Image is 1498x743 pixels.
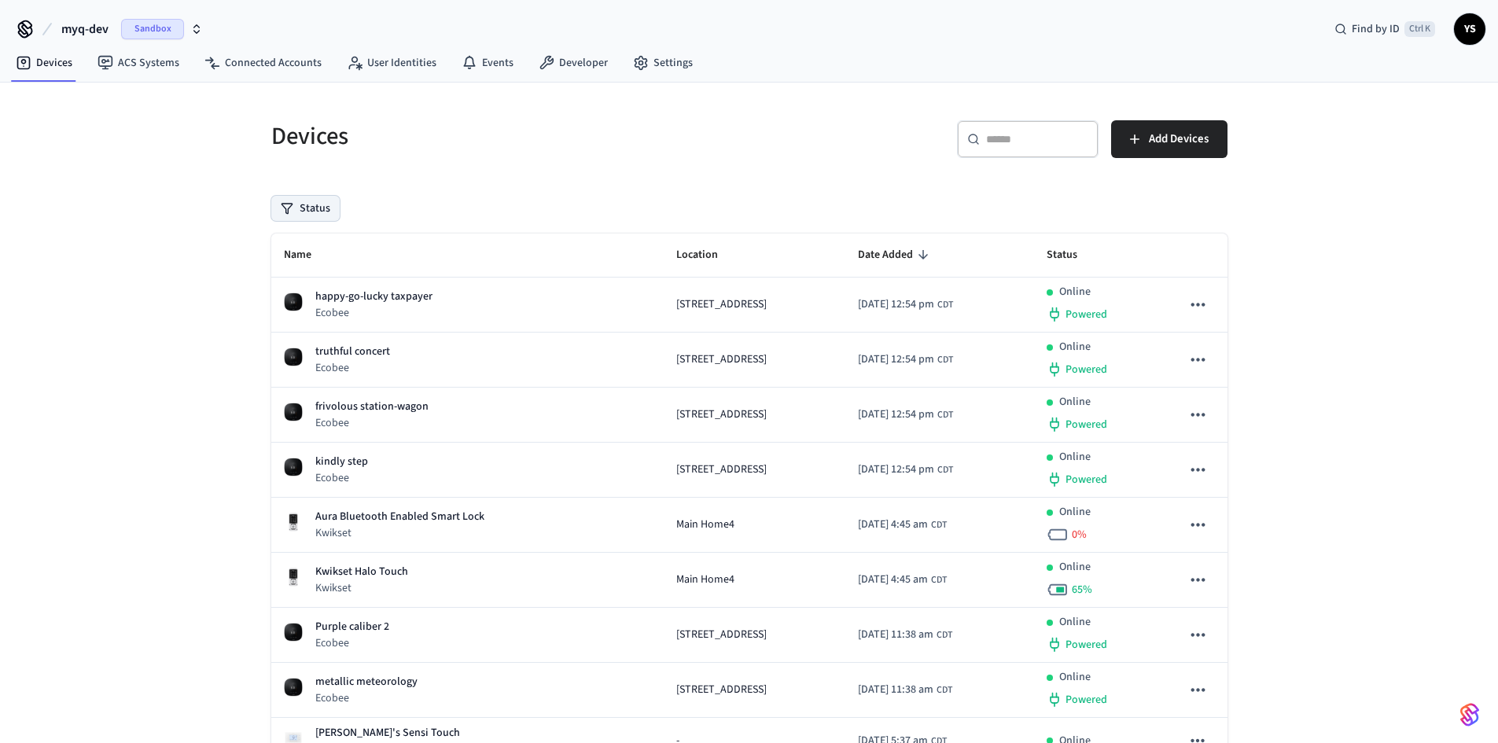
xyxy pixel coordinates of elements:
p: Purple caliber 2 [315,619,389,635]
button: Status [271,196,340,221]
p: Online [1059,559,1091,576]
p: Ecobee [315,415,429,431]
p: happy-go-lucky taxpayer [315,289,432,305]
p: kindly step [315,454,368,470]
span: myq-dev [61,20,109,39]
p: frivolous station-wagon [315,399,429,415]
img: ecobee_lite_3 [284,403,303,421]
span: [DATE] 12:54 pm [858,406,934,423]
span: [STREET_ADDRESS] [676,462,767,478]
span: 65 % [1072,582,1092,598]
p: Online [1059,449,1091,465]
span: [STREET_ADDRESS] [676,296,767,313]
span: Date Added [858,243,933,267]
p: Ecobee [315,305,432,321]
span: [DATE] 11:38 am [858,682,933,698]
span: CDT [937,628,952,642]
span: CDT [931,573,947,587]
span: [DATE] 4:45 am [858,572,928,588]
a: User Identities [334,49,449,77]
a: ACS Systems [85,49,192,77]
span: [STREET_ADDRESS] [676,351,767,368]
span: Powered [1066,417,1107,432]
span: [STREET_ADDRESS] [676,406,767,423]
img: ecobee_lite_3 [284,348,303,366]
span: [STREET_ADDRESS] [676,627,767,643]
p: [PERSON_NAME]'s Sensi Touch [315,725,460,741]
p: Online [1059,614,1091,631]
p: Ecobee [315,360,390,376]
span: [DATE] 12:54 pm [858,296,934,313]
div: America/Chicago [858,462,953,478]
span: CDT [937,408,953,422]
div: America/Chicago [858,682,952,698]
p: Ecobee [315,690,418,706]
span: Powered [1066,472,1107,487]
span: CDT [937,683,952,697]
a: Connected Accounts [192,49,334,77]
p: Online [1059,504,1091,520]
img: Kwikset Halo Touchscreen Wifi Enabled Smart Lock, Polished Chrome, Front [284,513,303,532]
a: Events [449,49,526,77]
p: Kwikset [315,525,484,541]
img: ecobee_lite_3 [284,678,303,697]
span: Ctrl K [1404,21,1435,37]
span: CDT [937,463,953,477]
span: Add Devices [1149,129,1209,149]
a: Developer [526,49,620,77]
span: Status [1047,243,1098,267]
p: Online [1059,669,1091,686]
span: Main Home4 [676,517,734,533]
p: metallic meteorology [315,674,418,690]
span: [DATE] 11:38 am [858,627,933,643]
div: America/Chicago [858,351,953,368]
div: America/Chicago [858,627,952,643]
div: America/Chicago [858,406,953,423]
p: Kwikset [315,580,408,596]
p: Kwikset Halo Touch [315,564,408,580]
span: YS [1456,15,1484,43]
p: Online [1059,284,1091,300]
div: America/Chicago [858,296,953,313]
img: ecobee_lite_3 [284,458,303,476]
img: SeamLogoGradient.69752ec5.svg [1460,702,1479,727]
div: America/Chicago [858,517,947,533]
span: Powered [1066,637,1107,653]
span: Find by ID [1352,21,1400,37]
span: CDT [931,518,947,532]
span: Main Home4 [676,572,734,588]
span: Powered [1066,362,1107,377]
p: Ecobee [315,470,368,486]
span: [STREET_ADDRESS] [676,682,767,698]
span: 0 % [1072,527,1087,543]
span: [DATE] 12:54 pm [858,462,934,478]
p: Online [1059,339,1091,355]
span: CDT [937,298,953,312]
span: [DATE] 12:54 pm [858,351,934,368]
div: Find by IDCtrl K [1322,15,1448,43]
h5: Devices [271,120,740,153]
span: CDT [937,353,953,367]
p: Ecobee [315,635,389,651]
span: Location [676,243,738,267]
span: [DATE] 4:45 am [858,517,928,533]
p: Online [1059,394,1091,410]
img: ecobee_lite_3 [284,623,303,642]
span: Powered [1066,307,1107,322]
a: Settings [620,49,705,77]
button: YS [1454,13,1485,45]
span: Sandbox [121,19,184,39]
p: Aura Bluetooth Enabled Smart Lock [315,509,484,525]
div: America/Chicago [858,572,947,588]
img: ecobee_lite_3 [284,292,303,311]
button: Add Devices [1111,120,1227,158]
span: Powered [1066,692,1107,708]
p: truthful concert [315,344,390,360]
a: Devices [3,49,85,77]
span: Name [284,243,332,267]
img: Kwikset Halo Touchscreen Wifi Enabled Smart Lock, Polished Chrome, Front [284,568,303,587]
